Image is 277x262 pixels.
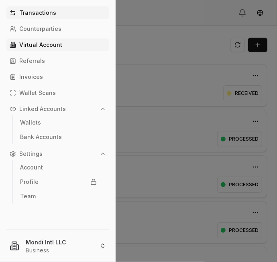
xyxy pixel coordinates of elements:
p: Counterparties [19,26,61,32]
a: Wallet Scans [6,87,109,99]
p: Wallet Scans [19,90,56,96]
a: Transactions [6,6,109,19]
p: Team [20,193,36,199]
p: Transactions [19,10,56,16]
p: Bank Accounts [20,134,62,140]
a: Team [17,190,100,203]
p: Account [20,165,43,170]
p: Profile [20,179,39,185]
a: Account [17,161,100,174]
a: Bank Accounts [17,131,100,143]
p: Settings [19,151,43,157]
p: Business [26,246,93,254]
p: Wallets [20,120,41,125]
p: Mondi Intl LLC [26,238,93,246]
a: Referrals [6,54,109,67]
a: Invoices [6,71,109,83]
button: Settings [6,147,109,160]
a: Profile [17,175,100,188]
button: Linked Accounts [6,103,109,115]
a: Counterparties [6,22,109,35]
button: Mondi Intl LLCBusiness [3,233,112,259]
p: Referrals [19,58,45,64]
p: Linked Accounts [19,106,66,112]
p: Invoices [19,74,43,80]
a: Wallets [17,116,100,129]
p: Virtual Account [19,42,62,48]
a: Virtual Account [6,38,109,51]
